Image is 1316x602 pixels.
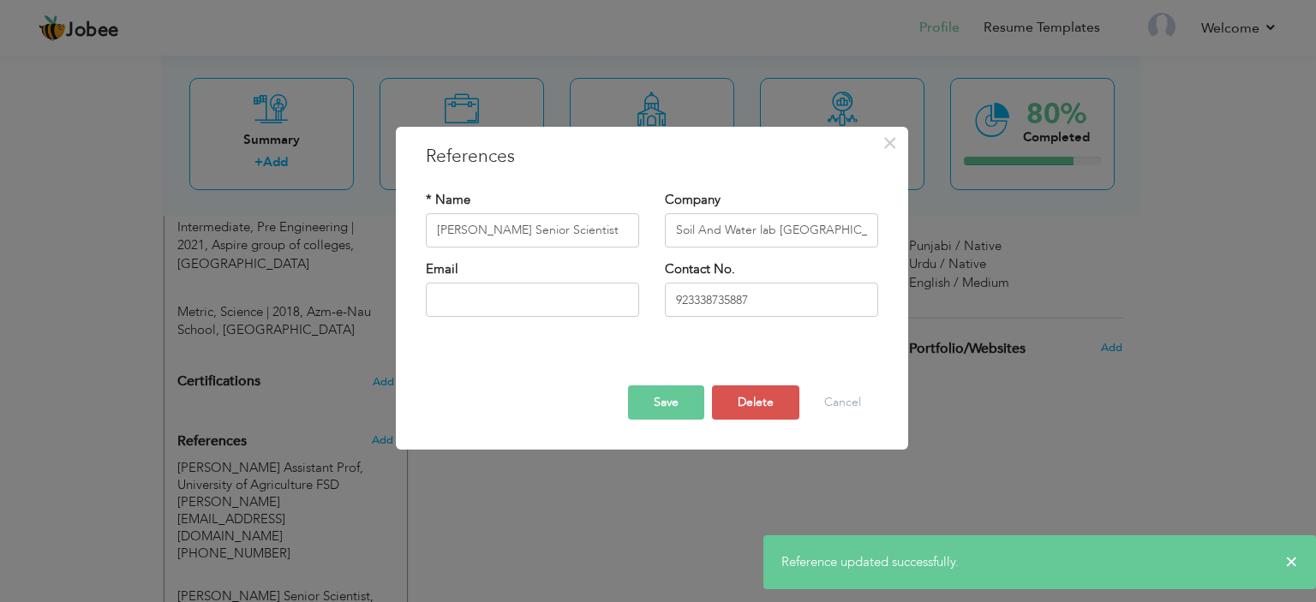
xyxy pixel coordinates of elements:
button: Save [628,385,704,420]
h3: References [426,144,878,170]
label: Company [665,191,721,209]
label: Email [426,260,458,278]
span: × [882,128,897,158]
button: Cancel [807,385,878,420]
label: * Name [426,191,470,209]
button: Delete [712,385,799,420]
span: × [1285,553,1298,570]
label: Contact No. [665,260,735,278]
button: Close [876,129,904,157]
span: Reference updated successfully. [781,553,959,570]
